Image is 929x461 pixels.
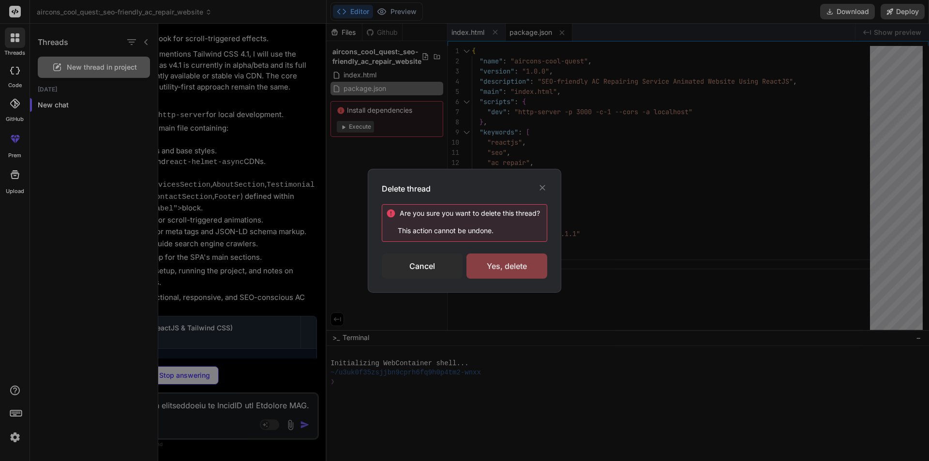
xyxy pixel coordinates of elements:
[386,226,547,236] p: This action cannot be undone.
[382,253,463,279] div: Cancel
[382,183,431,194] h3: Delete thread
[400,208,540,218] div: Are you sure you want to delete this ?
[466,253,547,279] div: Yes, delete
[514,209,537,217] span: thread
